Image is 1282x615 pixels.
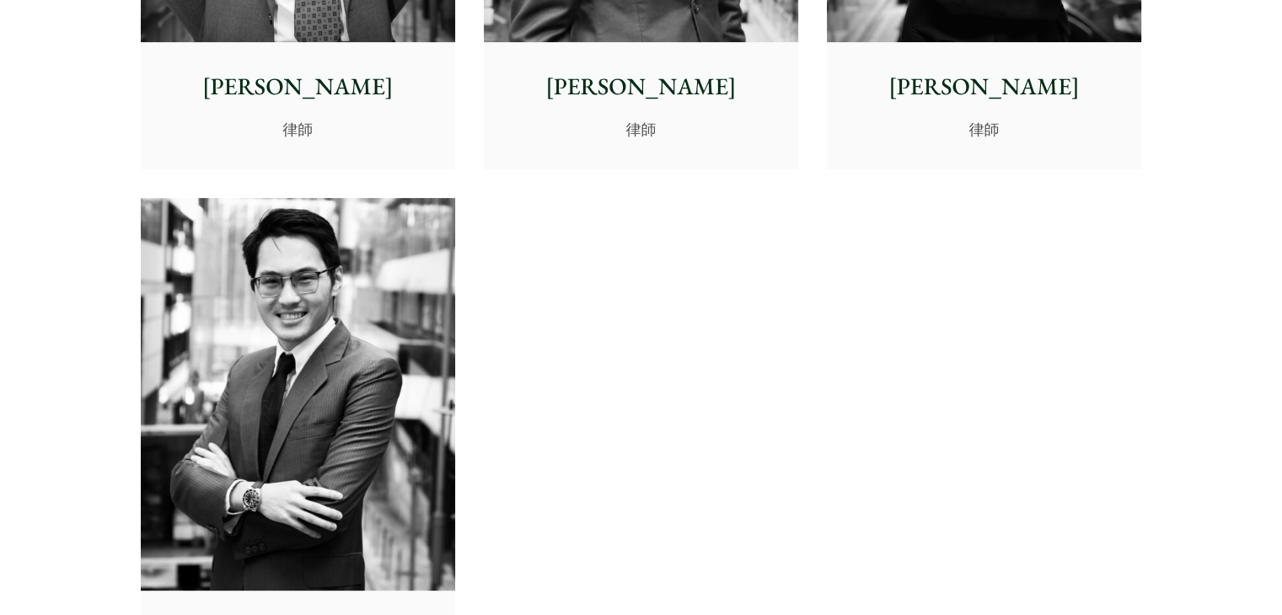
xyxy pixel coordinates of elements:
[840,69,1128,104] p: [PERSON_NAME]
[840,118,1128,141] p: 律師
[154,118,442,141] p: 律師
[154,69,442,104] p: [PERSON_NAME]
[497,69,785,104] p: [PERSON_NAME]
[497,118,785,141] p: 律師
